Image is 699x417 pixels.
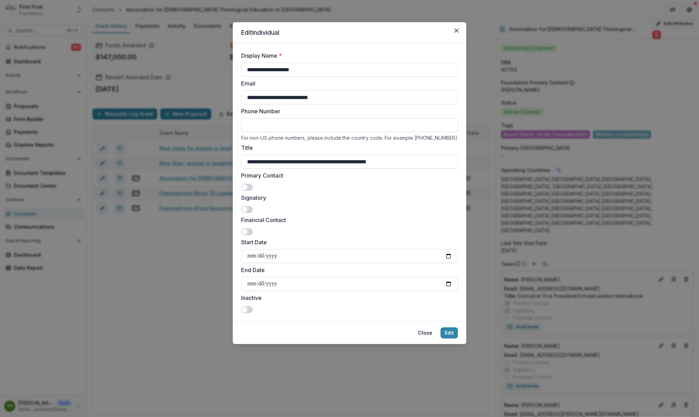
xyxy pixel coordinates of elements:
label: Phone Number [241,107,454,115]
label: Email [241,79,454,88]
label: Start Date [241,238,454,246]
label: Signatory [241,194,454,202]
header: Edit Individual [233,22,466,43]
label: Title [241,144,454,152]
button: Edit [441,327,458,338]
label: Primary Contact [241,171,454,180]
label: Inactive [241,294,454,302]
button: Close [451,25,462,36]
button: Close [414,327,436,338]
label: Financial Contact [241,216,454,224]
label: End Date [241,266,454,274]
div: For non-US phone numbers, please include the country code. For example [PHONE_NUMBER] [241,135,458,141]
label: Display Name [241,51,454,60]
